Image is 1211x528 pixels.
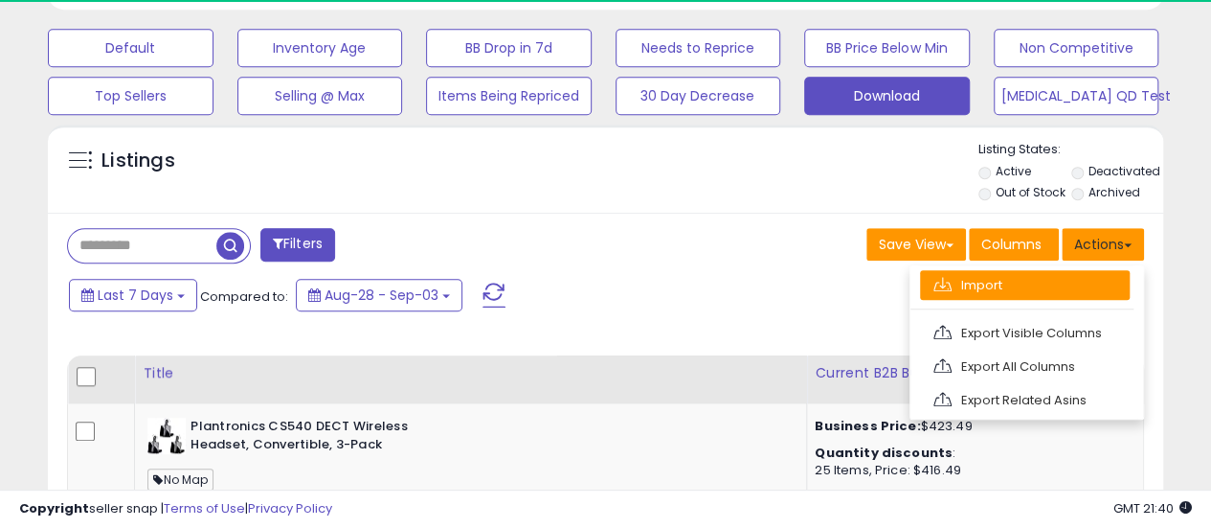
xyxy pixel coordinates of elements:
label: Out of Stock [995,184,1065,200]
button: Inventory Age [237,29,403,67]
a: Export Visible Columns [920,318,1130,348]
b: Quantity discounts [815,444,953,462]
button: Default [48,29,213,67]
h5: Listings [101,148,175,174]
label: Archived [1088,184,1140,200]
button: Last 7 Days [69,279,197,311]
div: : [815,445,1129,462]
a: Terms of Use [164,499,245,517]
button: Save View [866,228,966,261]
button: [MEDICAL_DATA] QD Test [994,77,1159,115]
a: Privacy Policy [248,499,332,517]
button: Needs to Reprice [616,29,781,67]
div: Title [143,363,798,383]
span: Aug-28 - Sep-03 [325,286,438,305]
p: Listing States: [978,141,1163,159]
label: Active [995,163,1030,179]
div: 25 Items, Price: $416.49 [815,462,1129,479]
div: seller snap | | [19,500,332,518]
button: BB Drop in 7d [426,29,592,67]
label: Deactivated [1088,163,1160,179]
button: Filters [260,228,335,262]
button: Top Sellers [48,77,213,115]
a: Export All Columns [920,352,1130,381]
button: Columns [969,228,1059,261]
button: Selling @ Max [237,77,403,115]
button: 30 Day Decrease [616,77,781,115]
span: No Map [147,469,213,491]
button: Download [804,77,970,115]
b: Plantronics CS540 DECT Wireless Headset, Convertible, 3-Pack [191,418,423,458]
span: Columns [981,235,1042,254]
button: Items Being Repriced [426,77,592,115]
button: BB Price Below Min [804,29,970,67]
a: Import [920,270,1130,300]
strong: Copyright [19,499,89,517]
button: Non Competitive [994,29,1159,67]
span: Compared to: [200,287,288,306]
b: Business Price: [815,417,920,435]
div: $423.49 [815,418,1129,435]
button: Aug-28 - Sep-03 [296,279,462,311]
button: Actions [1062,228,1144,261]
img: 41BrS3gKreL._SL40_.jpg [147,418,186,454]
span: 2025-09-11 21:40 GMT [1113,499,1192,517]
span: Last 7 Days [98,286,173,305]
a: Export Related Asins [920,385,1130,415]
div: Current B2B Buybox Price [815,363,1135,383]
